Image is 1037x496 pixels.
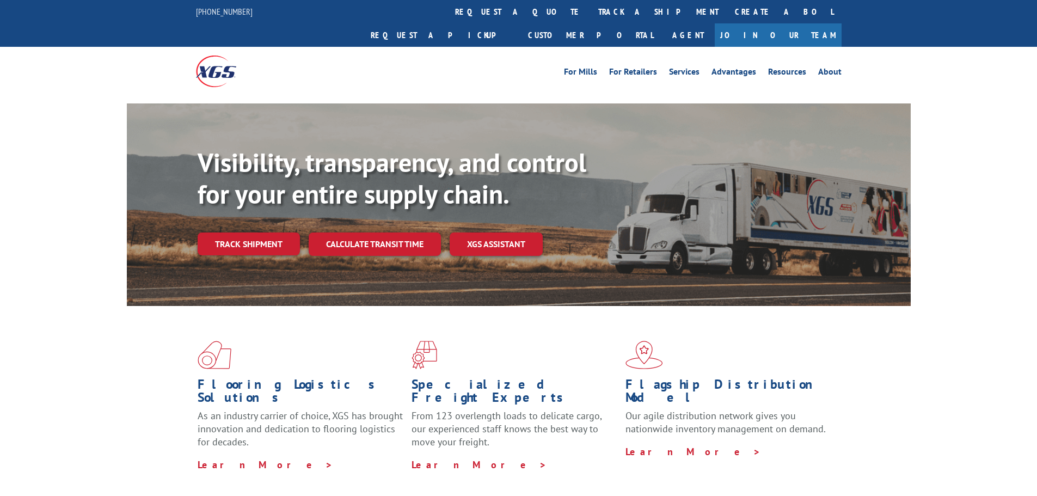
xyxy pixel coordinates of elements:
a: Services [669,68,699,79]
a: Learn More > [412,458,547,471]
a: [PHONE_NUMBER] [196,6,253,17]
h1: Flooring Logistics Solutions [198,378,403,409]
a: Calculate transit time [309,232,441,256]
a: Customer Portal [520,23,661,47]
a: About [818,68,842,79]
a: Advantages [711,68,756,79]
a: Learn More > [625,445,761,458]
a: For Mills [564,68,597,79]
a: XGS ASSISTANT [450,232,543,256]
img: xgs-icon-total-supply-chain-intelligence-red [198,341,231,369]
a: Agent [661,23,715,47]
img: xgs-icon-focused-on-flooring-red [412,341,437,369]
p: From 123 overlength loads to delicate cargo, our experienced staff knows the best way to move you... [412,409,617,458]
h1: Specialized Freight Experts [412,378,617,409]
a: For Retailers [609,68,657,79]
a: Join Our Team [715,23,842,47]
a: Track shipment [198,232,300,255]
a: Request a pickup [363,23,520,47]
span: Our agile distribution network gives you nationwide inventory management on demand. [625,409,826,435]
b: Visibility, transparency, and control for your entire supply chain. [198,145,586,211]
img: xgs-icon-flagship-distribution-model-red [625,341,663,369]
h1: Flagship Distribution Model [625,378,831,409]
span: As an industry carrier of choice, XGS has brought innovation and dedication to flooring logistics... [198,409,403,448]
a: Resources [768,68,806,79]
a: Learn More > [198,458,333,471]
